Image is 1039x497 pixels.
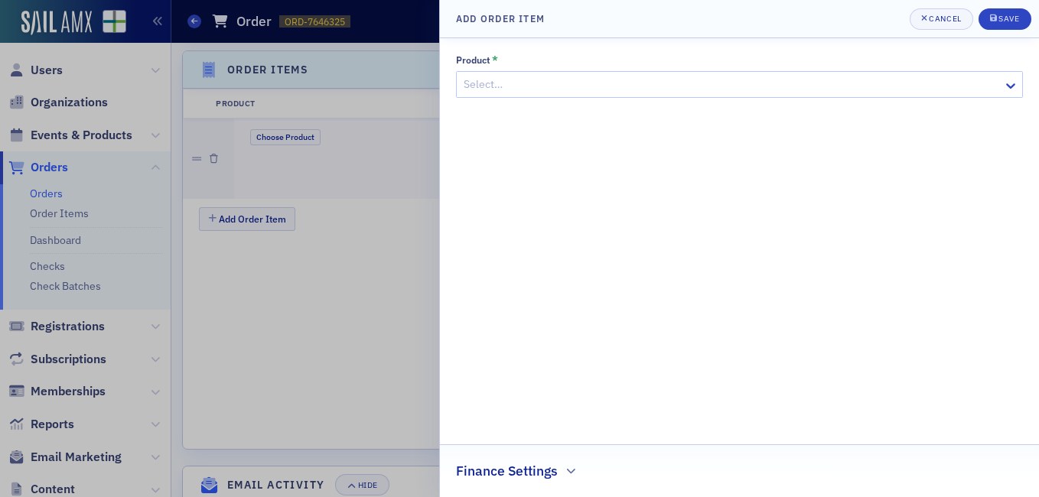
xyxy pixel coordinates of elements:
[492,54,498,65] abbr: This field is required
[998,15,1019,23] div: Save
[456,461,558,481] h2: Finance Settings
[456,54,490,66] div: Product
[979,8,1031,30] button: Save
[929,15,961,23] div: Cancel
[910,8,973,30] button: Cancel
[456,11,545,25] h4: Add Order Item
